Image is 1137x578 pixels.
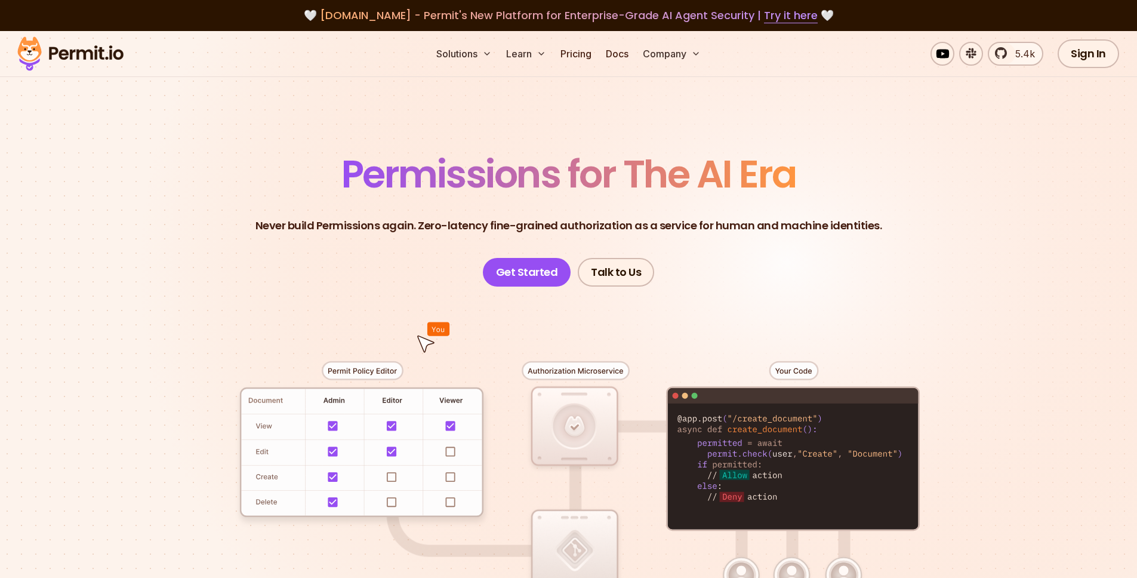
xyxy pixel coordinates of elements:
[578,258,654,287] a: Talk to Us
[483,258,571,287] a: Get Started
[29,7,1108,24] div: 🤍 🤍
[341,147,796,201] span: Permissions for The AI Era
[501,42,551,66] button: Learn
[1008,47,1035,61] span: 5.4k
[988,42,1043,66] a: 5.4k
[320,8,818,23] span: [DOMAIN_NAME] - Permit's New Platform for Enterprise-Grade AI Agent Security |
[255,217,882,234] p: Never build Permissions again. Zero-latency fine-grained authorization as a service for human and...
[601,42,633,66] a: Docs
[12,33,129,74] img: Permit logo
[1058,39,1119,68] a: Sign In
[638,42,705,66] button: Company
[432,42,497,66] button: Solutions
[764,8,818,23] a: Try it here
[556,42,596,66] a: Pricing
